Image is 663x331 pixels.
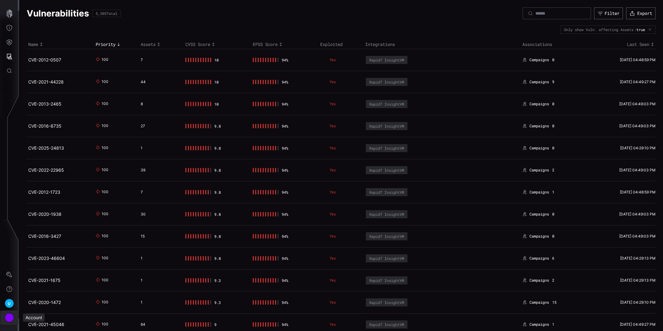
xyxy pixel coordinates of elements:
span: 9 [552,79,554,84]
div: 9.3 [214,300,221,305]
div: 100 [102,211,107,217]
span: Campaigns [529,57,549,62]
time: [DATE] 04:29:13 PM [620,278,656,283]
span: Campaigns [529,212,549,217]
th: Exploited [319,40,364,49]
div: 100 [102,57,107,63]
time: [DATE] 04:29:10 PM [620,146,656,150]
div: 7 [141,57,178,62]
span: Campaigns [529,102,549,107]
span: 1 [552,190,554,195]
span: Campaigns [529,322,549,327]
div: Rapid7 InsightVM [369,58,404,62]
th: Associations [521,40,588,49]
div: 100 [102,234,107,239]
span: 0 [552,146,554,151]
p: Yes [329,256,357,261]
span: U [8,300,11,307]
a: CVE-2013-2465 [28,101,61,107]
time: [DATE] 04:49:27 PM [620,79,656,84]
p: Yes [329,300,357,305]
div: 100 [102,278,107,283]
div: 94 % [282,146,288,150]
time: [DATE] 04:48:59 PM [620,57,656,62]
div: 9.8 [214,190,221,194]
div: : [634,27,647,32]
th: Integrations [364,40,521,49]
a: CVE-2021-1675 [28,278,61,283]
div: 100 [102,256,107,261]
time: [DATE] 04:49:03 PM [619,168,656,172]
div: 1 [141,256,178,261]
a: CVE-2021-44228 [28,79,64,84]
time: [DATE] 04:49:27 PM [620,322,656,327]
time: [DATE] 04:29:13 PM [620,256,656,261]
span: 0 [552,57,554,62]
a: CVE-2012-0507 [28,57,61,62]
span: 0 [552,234,554,239]
div: 44 [141,79,178,84]
div: Toggle sort direction [28,42,93,47]
div: 94 % [282,300,288,305]
time: [DATE] 04:49:03 PM [619,124,656,128]
div: 94 % [282,168,288,172]
p: Yes [329,234,357,239]
a: CVE-2021-45046 [28,322,64,327]
div: Toggle sort direction [185,42,250,47]
div: 100 [102,322,107,327]
span: 2 [552,278,554,283]
a: CVE-2016-3427 [28,234,61,239]
div: Rapid7 InsightVM [369,322,404,327]
div: 100 [102,300,107,305]
p: Yes [329,322,357,327]
div: 1 [141,300,178,305]
div: 100 [102,167,107,173]
button: Filter [594,7,623,19]
div: 39 [141,168,178,173]
div: 9.8 [214,124,221,128]
div: 10 [214,58,221,62]
div: 10 [214,80,221,84]
div: 30 [141,212,178,217]
div: Toggle sort direction [96,42,138,47]
span: Campaigns [529,234,549,239]
div: 9.3 [214,278,221,283]
a: CVE-2016-8735 [28,123,61,129]
a: CVE-2025-24813 [28,145,64,151]
time: [DATE] 04:29:10 PM [620,300,656,305]
div: 100 [102,189,107,195]
div: Rapid7 InsightVM [369,234,404,238]
p: Yes [329,278,357,283]
div: 94 % [282,234,288,238]
div: 10 [214,102,221,106]
span: Campaigns [529,146,549,151]
div: 9.8 [214,146,221,150]
div: 100 [102,123,107,129]
a: CVE-2020-1938 [28,211,61,217]
div: 94 % [282,102,288,106]
div: 100 [102,101,107,107]
div: Rapid7 InsightVM [369,124,404,128]
p: Yes [329,212,357,217]
p: Yes [329,146,357,151]
div: 100 [102,145,107,151]
div: Rapid7 InsightVM [369,256,404,261]
div: 94 % [282,278,288,283]
div: Rapid7 InsightVM [369,146,404,150]
p: Yes [329,124,357,129]
div: 8 [141,102,178,107]
span: true [636,27,645,32]
div: Only show Vuln. affecting Assets [564,28,633,31]
span: 2 [552,168,554,173]
div: 27 [141,124,178,129]
div: 94 % [282,124,288,128]
div: 94 % [282,190,288,194]
span: Campaigns [529,256,549,261]
span: 1 [552,322,554,327]
time: [DATE] 04:49:03 PM [619,234,656,238]
span: Campaigns [529,300,549,305]
span: 0 [552,212,554,217]
div: Rapid7 InsightVM [369,190,404,194]
span: 0 [552,102,554,107]
div: Rapid7 InsightVM [369,212,404,216]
